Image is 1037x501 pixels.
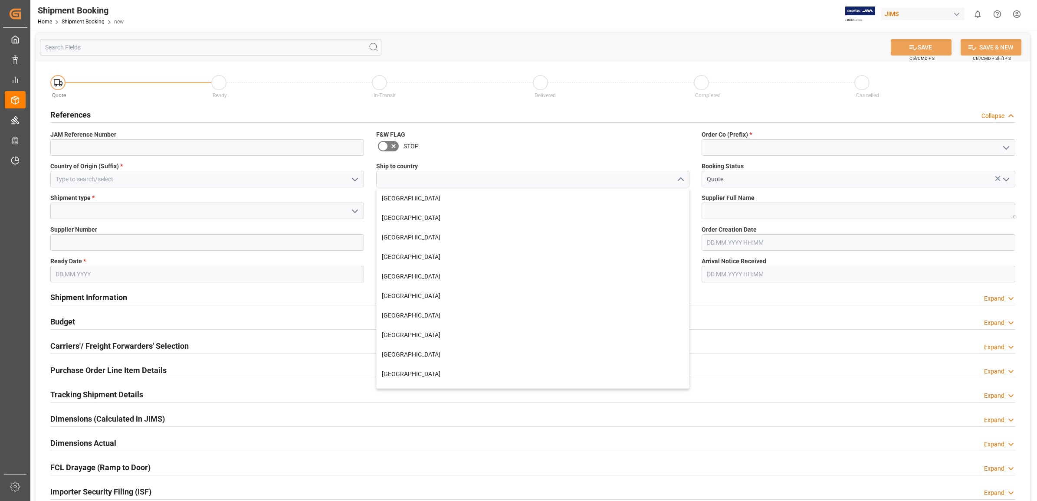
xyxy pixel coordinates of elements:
[377,228,689,247] div: [GEOGRAPHIC_DATA]
[673,173,686,186] button: close menu
[50,109,91,121] h2: References
[377,306,689,325] div: [GEOGRAPHIC_DATA]
[50,316,75,327] h2: Budget
[984,391,1004,400] div: Expand
[999,141,1012,154] button: open menu
[377,247,689,267] div: [GEOGRAPHIC_DATA]
[374,92,396,98] span: In-Transit
[984,367,1004,376] div: Expand
[50,389,143,400] h2: Tracking Shipment Details
[50,486,151,498] h2: Importer Security Filing (ISF)
[50,462,151,473] h2: FCL Drayage (Ramp to Door)
[377,286,689,306] div: [GEOGRAPHIC_DATA]
[999,173,1012,186] button: open menu
[535,92,556,98] span: Delivered
[377,325,689,345] div: [GEOGRAPHIC_DATA]
[695,92,721,98] span: Completed
[702,162,744,171] span: Booking Status
[845,7,875,22] img: Exertis%20JAM%20-%20Email%20Logo.jpg_1722504956.jpg
[52,92,66,98] span: Quote
[984,343,1004,352] div: Expand
[348,204,361,218] button: open menu
[50,364,167,376] h2: Purchase Order Line Item Details
[376,130,405,139] span: F&W FLAG
[984,464,1004,473] div: Expand
[377,345,689,364] div: [GEOGRAPHIC_DATA]
[973,55,1011,62] span: Ctrl/CMD + Shift + S
[348,173,361,186] button: open menu
[702,257,766,266] span: Arrival Notice Received
[981,111,1004,121] div: Collapse
[984,294,1004,303] div: Expand
[50,171,364,187] input: Type to search/select
[984,440,1004,449] div: Expand
[213,92,227,98] span: Ready
[404,142,419,151] span: STOP
[50,162,123,171] span: Country of Origin (Suffix)
[50,340,189,352] h2: Carriers'/ Freight Forwarders' Selection
[377,189,689,208] div: [GEOGRAPHIC_DATA]
[984,488,1004,498] div: Expand
[62,19,105,25] a: Shipment Booking
[702,193,755,203] span: Supplier Full Name
[50,225,97,234] span: Supplier Number
[377,208,689,228] div: [GEOGRAPHIC_DATA]
[376,162,418,171] span: Ship to country
[856,92,879,98] span: Cancelled
[50,266,364,282] input: DD.MM.YYYY
[50,413,165,425] h2: Dimensions (Calculated in JIMS)
[984,416,1004,425] div: Expand
[50,291,127,303] h2: Shipment Information
[891,39,952,56] button: SAVE
[909,55,935,62] span: Ctrl/CMD + S
[377,384,689,403] div: [GEOGRAPHIC_DATA]
[702,234,1015,251] input: DD.MM.YYYY HH:MM
[988,4,1007,24] button: Help Center
[50,437,116,449] h2: Dimensions Actual
[38,4,124,17] div: Shipment Booking
[702,225,757,234] span: Order Creation Date
[961,39,1021,56] button: SAVE & NEW
[38,19,52,25] a: Home
[984,318,1004,327] div: Expand
[881,6,968,22] button: JIMS
[702,266,1015,282] input: DD.MM.YYYY HH:MM
[40,39,381,56] input: Search Fields
[702,130,752,139] span: Order Co (Prefix)
[968,4,988,24] button: show 0 new notifications
[881,8,965,20] div: JIMS
[50,257,86,266] span: Ready Date
[50,193,95,203] span: Shipment type
[377,267,689,286] div: [GEOGRAPHIC_DATA]
[50,130,116,139] span: JAM Reference Number
[377,364,689,384] div: [GEOGRAPHIC_DATA]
